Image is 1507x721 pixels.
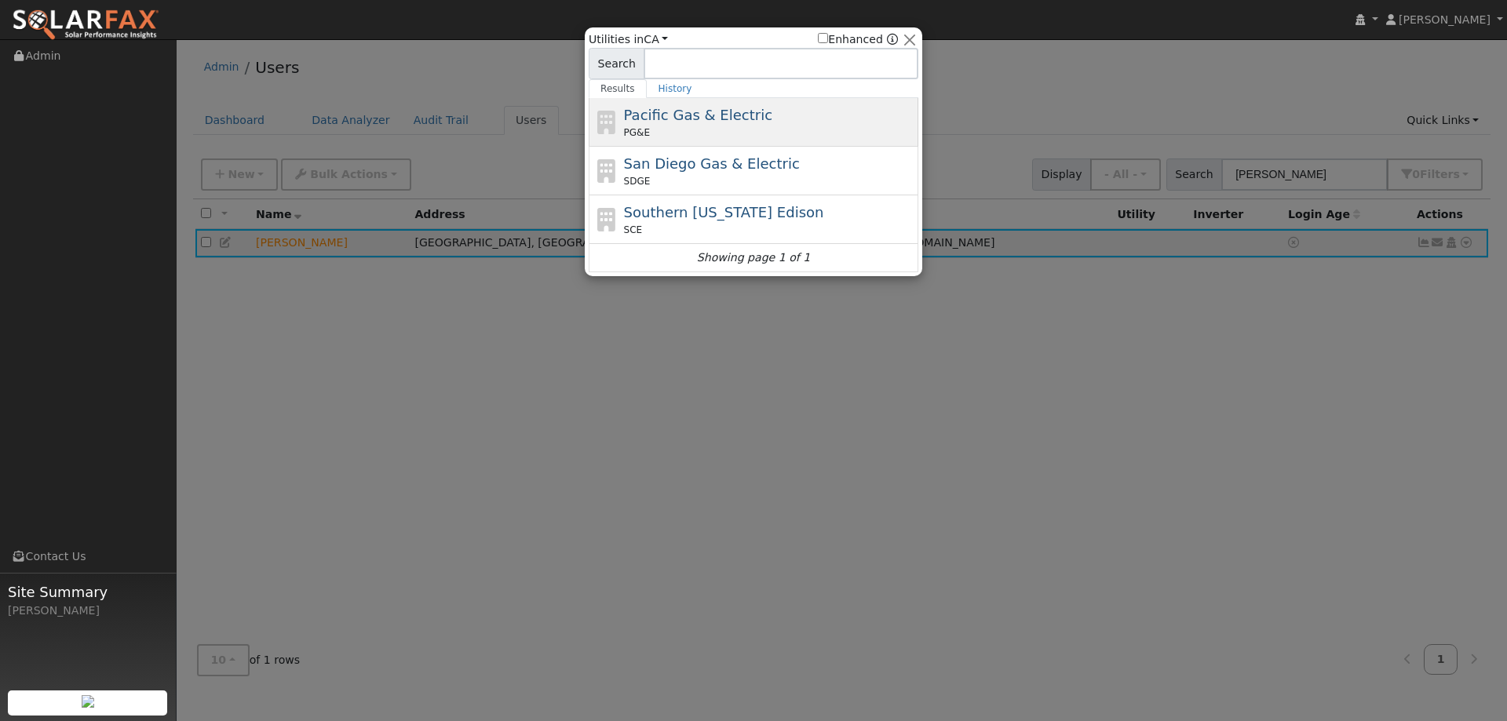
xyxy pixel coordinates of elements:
span: Search [589,48,644,79]
span: Site Summary [8,581,168,603]
span: Show enhanced providers [818,31,898,48]
a: Enhanced Providers [887,33,898,46]
label: Enhanced [818,31,883,48]
span: SDGE [624,174,651,188]
span: Southern [US_STATE] Edison [624,204,824,220]
a: Results [589,79,647,98]
span: San Diego Gas & Electric [624,155,800,172]
span: Utilities in [589,31,668,48]
div: [PERSON_NAME] [8,603,168,619]
a: CA [644,33,668,46]
a: History [647,79,704,98]
span: PG&E [624,126,650,140]
span: SCE [624,223,643,237]
img: SolarFax [12,9,159,42]
img: retrieve [82,695,94,708]
input: Enhanced [818,33,828,43]
i: Showing page 1 of 1 [697,249,810,266]
span: Pacific Gas & Electric [624,107,772,123]
span: [PERSON_NAME] [1399,13,1491,26]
